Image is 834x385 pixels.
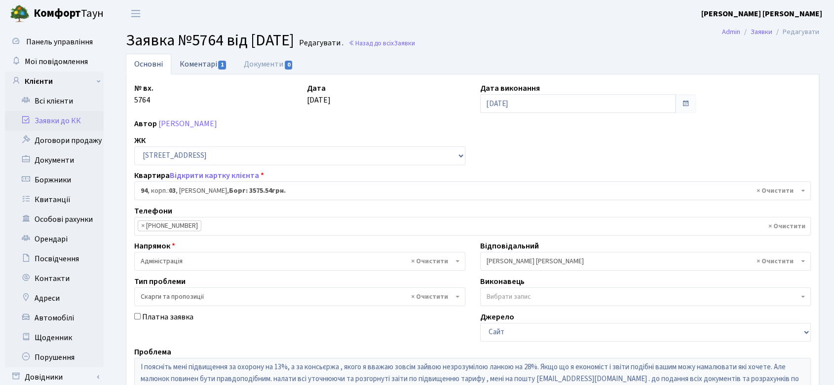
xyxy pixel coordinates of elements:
label: Квартира [134,170,264,181]
a: Посвідчення [5,249,104,269]
nav: breadcrumb [707,22,834,42]
a: Контакти [5,269,104,288]
a: Заявки до КК [5,111,104,131]
a: Квитанції [5,190,104,210]
img: logo.png [10,4,30,24]
span: <b>94</b>, корп.: <b>03</b>, Давидова Юлія Володимирівна, <b>Борг: 3575.54грн.</b> [141,186,798,196]
label: Джерело [480,311,514,323]
a: Клієнти [5,71,104,91]
a: Відкрити картку клієнта [170,170,259,181]
span: Видалити всі елементи [411,256,448,266]
span: <b>94</b>, корп.: <b>03</b>, Давидова Юлія Володимирівна, <b>Борг: 3575.54грн.</b> [134,181,811,200]
b: Комфорт [34,5,81,21]
span: Скарги та пропозиції [134,287,465,306]
label: Проблема [134,346,171,358]
a: [PERSON_NAME] [PERSON_NAME] [701,8,822,20]
label: Відповідальний [480,240,539,252]
a: Особові рахунки [5,210,104,229]
li: +380952242870 [138,220,201,231]
span: Колесніков В. [480,252,811,271]
label: Дата [307,82,326,94]
span: Таун [34,5,104,22]
a: Основні [126,54,171,74]
a: Мої повідомлення [5,52,104,71]
label: Напрямок [134,240,175,252]
a: Боржники [5,170,104,190]
span: 1 [218,61,226,70]
a: Коментарі [171,54,235,74]
a: Адреси [5,288,104,308]
span: Панель управління [26,36,93,47]
a: Панель управління [5,32,104,52]
a: Порушення [5,348,104,367]
button: Переключити навігацію [123,5,148,22]
span: Мої повідомлення [25,56,88,67]
small: Редагувати . [297,38,343,48]
a: Орендарі [5,229,104,249]
div: 5764 [127,82,300,113]
label: ЖК [134,135,146,146]
a: Назад до всіхЗаявки [348,38,415,48]
a: Заявки [751,27,772,37]
span: Адміністрація [141,256,453,266]
label: Виконавець [480,276,525,287]
label: Телефони [134,205,172,217]
a: Документи [5,150,104,170]
a: [PERSON_NAME] [158,118,217,129]
span: Колесніков В. [487,256,799,266]
label: Дата виконання [480,82,540,94]
label: Платна заявка [142,311,193,323]
span: Заявки [394,38,415,48]
label: Тип проблеми [134,276,186,287]
span: × [141,221,145,231]
span: Адміністрація [134,252,465,271]
span: Заявка №5764 від [DATE] [126,29,294,52]
span: Видалити всі елементи [411,292,448,302]
label: Автор [134,118,157,130]
span: 0 [285,61,293,70]
b: Борг: 3575.54грн. [229,186,286,196]
li: Редагувати [772,27,819,37]
b: 03 [169,186,176,196]
span: Видалити всі елементи [757,256,794,266]
a: Договори продажу [5,131,104,150]
b: 94 [141,186,148,196]
div: [DATE] [300,82,472,113]
b: [PERSON_NAME] [PERSON_NAME] [701,8,822,19]
a: Всі клієнти [5,91,104,111]
a: Щоденник [5,328,104,348]
a: Admin [722,27,740,37]
a: Документи [235,54,302,74]
a: Автомобілі [5,308,104,328]
span: Скарги та пропозиції [141,292,453,302]
span: Вибрати запис [487,292,531,302]
label: № вх. [134,82,153,94]
span: Видалити всі елементи [768,221,805,231]
span: Видалити всі елементи [757,186,794,196]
